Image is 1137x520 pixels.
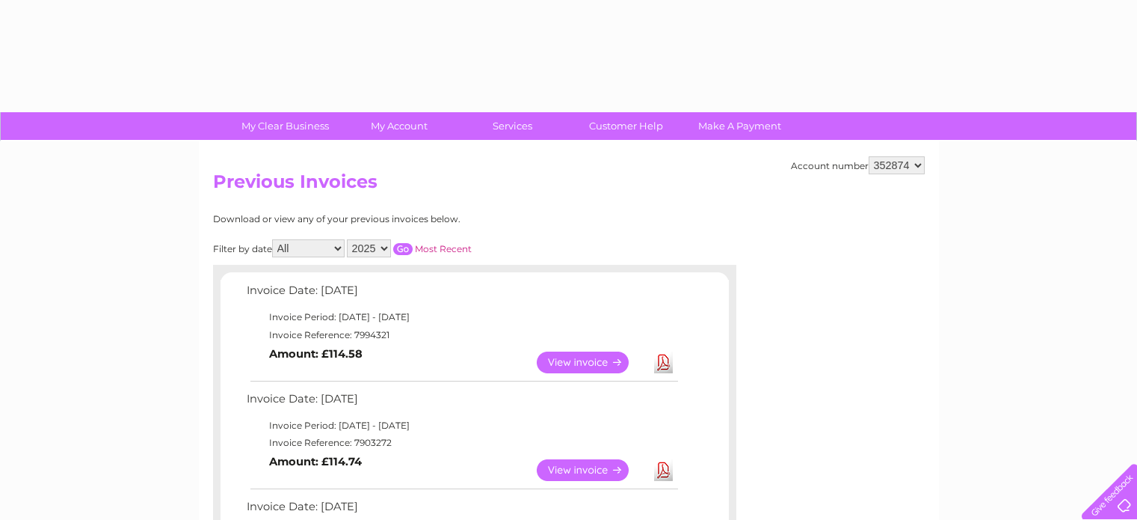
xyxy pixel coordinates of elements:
[269,347,363,361] b: Amount: £114.58
[654,352,673,373] a: Download
[243,308,680,326] td: Invoice Period: [DATE] - [DATE]
[213,214,606,224] div: Download or view any of your previous invoices below.
[537,352,647,373] a: View
[213,171,925,200] h2: Previous Invoices
[537,459,647,481] a: View
[213,239,606,257] div: Filter by date
[451,112,574,140] a: Services
[337,112,460,140] a: My Account
[654,459,673,481] a: Download
[564,112,688,140] a: Customer Help
[243,434,680,452] td: Invoice Reference: 7903272
[243,326,680,344] td: Invoice Reference: 7994321
[269,455,362,468] b: Amount: £114.74
[678,112,801,140] a: Make A Payment
[243,389,680,417] td: Invoice Date: [DATE]
[243,281,680,308] td: Invoice Date: [DATE]
[224,112,347,140] a: My Clear Business
[243,417,680,435] td: Invoice Period: [DATE] - [DATE]
[791,156,925,174] div: Account number
[415,243,472,254] a: Most Recent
